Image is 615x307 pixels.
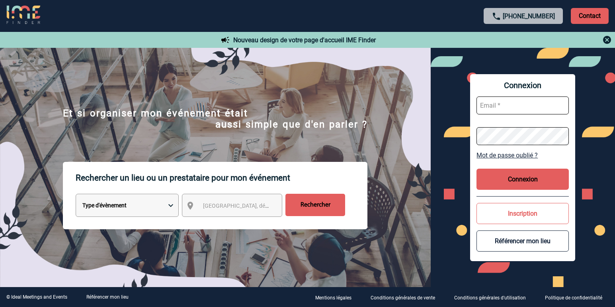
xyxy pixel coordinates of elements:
p: Conditions générales de vente [371,295,435,301]
input: Rechercher [285,194,345,216]
p: Conditions générales d'utilisation [454,295,526,301]
a: Mot de passe oublié ? [476,152,569,159]
p: Contact [571,8,609,24]
input: Email * [476,96,569,114]
p: Rechercher un lieu ou un prestataire pour mon événement [76,162,367,194]
img: call-24-px.png [492,12,501,21]
div: © Ideal Meetings and Events [6,294,67,300]
a: Conditions générales de vente [364,293,448,301]
button: Référencer mon lieu [476,230,569,252]
a: Référencer mon lieu [86,294,129,300]
button: Connexion [476,169,569,190]
a: Politique de confidentialité [539,293,615,301]
a: Conditions générales d'utilisation [448,293,539,301]
span: Connexion [476,81,569,90]
span: [GEOGRAPHIC_DATA], département, région... [203,203,314,209]
p: Politique de confidentialité [545,295,602,301]
button: Inscription [476,203,569,224]
a: [PHONE_NUMBER] [503,12,555,20]
a: Mentions légales [309,293,364,301]
p: Mentions légales [315,295,351,301]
